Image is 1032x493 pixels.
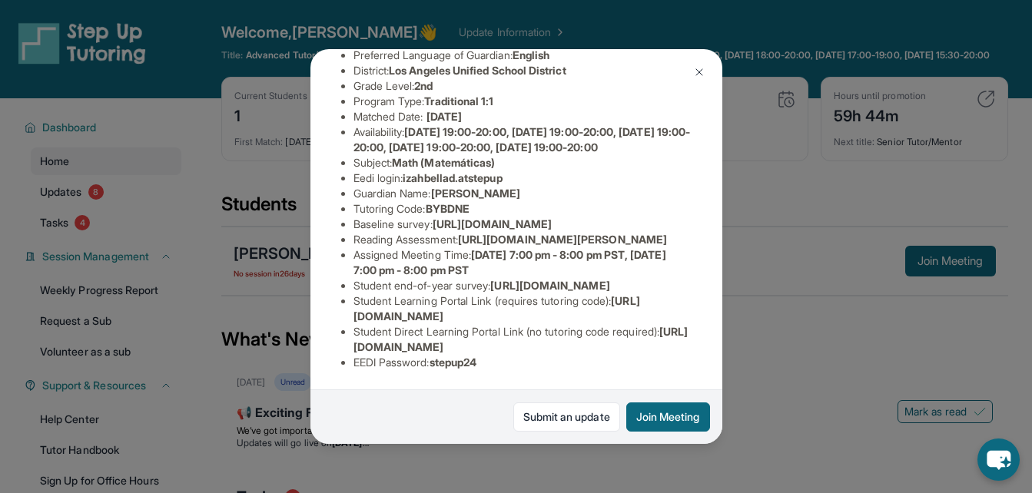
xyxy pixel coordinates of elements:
span: English [513,48,550,61]
img: Close Icon [693,66,705,78]
li: District: [353,63,692,78]
span: BYBDNE [426,202,470,215]
li: Student Learning Portal Link (requires tutoring code) : [353,293,692,324]
span: [DATE] [426,110,462,123]
span: [DATE] 19:00-20:00, [DATE] 19:00-20:00, [DATE] 19:00-20:00, [DATE] 19:00-20:00, [DATE] 19:00-20:00 [353,125,691,154]
span: [URL][DOMAIN_NAME] [433,217,552,230]
span: 2nd [414,79,433,92]
span: [DATE] 7:00 pm - 8:00 pm PST, [DATE] 7:00 pm - 8:00 pm PST [353,248,666,276]
a: Submit an update [513,402,620,432]
li: Tutoring Code : [353,201,692,217]
li: Student end-of-year survey : [353,278,692,293]
li: Matched Date: [353,109,692,124]
span: Math (Matemáticas) [392,156,495,169]
li: Subject : [353,155,692,170]
li: Student Direct Learning Portal Link (no tutoring code required) : [353,324,692,355]
span: [PERSON_NAME] [431,187,521,200]
li: Eedi login : [353,170,692,186]
span: Los Angeles Unified School District [389,64,566,77]
li: Reading Assessment : [353,232,692,247]
span: [URL][DOMAIN_NAME] [490,279,609,292]
li: Availability: [353,124,692,155]
li: Assigned Meeting Time : [353,247,692,278]
span: izahbellad.atstepup [403,171,502,184]
span: [URL][DOMAIN_NAME][PERSON_NAME] [458,233,667,246]
button: Join Meeting [626,402,710,432]
li: Program Type: [353,94,692,109]
span: stepup24 [430,356,477,369]
li: Grade Level: [353,78,692,94]
li: Guardian Name : [353,186,692,201]
span: Traditional 1:1 [424,94,493,108]
li: EEDI Password : [353,355,692,370]
button: chat-button [977,438,1020,481]
li: Preferred Language of Guardian: [353,48,692,63]
li: Baseline survey : [353,217,692,232]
